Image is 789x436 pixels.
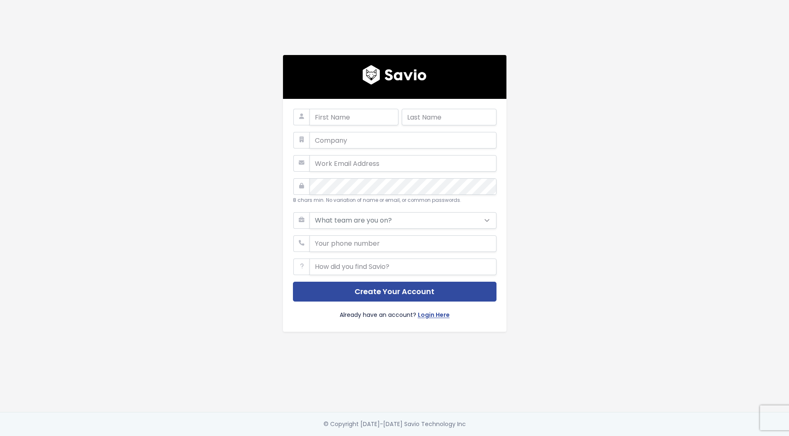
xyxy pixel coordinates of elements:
[309,235,496,252] input: Your phone number
[418,310,450,322] a: Login Here
[309,109,398,125] input: First Name
[293,302,496,322] div: Already have an account?
[324,419,466,429] div: © Copyright [DATE]-[DATE] Savio Technology Inc
[293,197,461,204] small: 8 chars min. No variation of name or email, or common passwords.
[402,109,496,125] input: Last Name
[362,65,427,85] img: logo600x187.a314fd40982d.png
[309,155,496,172] input: Work Email Address
[309,259,496,275] input: How did you find Savio?
[293,282,496,302] button: Create Your Account
[309,132,496,149] input: Company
